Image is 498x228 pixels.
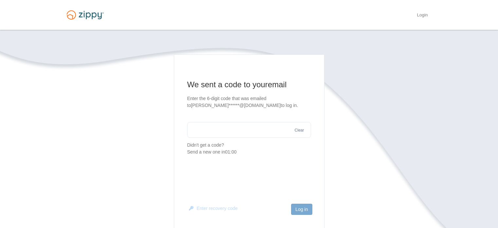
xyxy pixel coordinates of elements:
img: Logo [63,7,108,23]
a: Login [417,12,428,19]
p: Enter the 6-digit code that was emailed to [PERSON_NAME]******@[DOMAIN_NAME] to log in. [187,95,311,109]
button: Log in [291,204,312,215]
button: Clear [293,127,306,134]
p: Didn't get a code? [187,142,311,155]
h1: We sent a code to your email [187,79,311,90]
div: Send a new one in 01:00 [187,149,311,155]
